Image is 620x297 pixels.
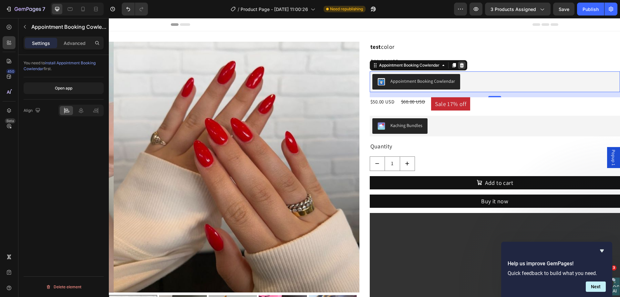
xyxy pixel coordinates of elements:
button: Delete element [24,282,104,292]
div: Quantity [261,123,512,133]
div: You need to first. [24,60,104,72]
img: CP-e-oKX6PUCEAE=.png [269,60,276,68]
button: Save [553,3,574,16]
h2: Help us improve GemPages! [508,260,606,268]
iframe: To enrich screen reader interactions, please activate Accessibility in Grammarly extension settings [109,18,620,297]
div: Appointment Booking Cowlendar [269,44,332,50]
button: Next question [586,281,606,292]
input: quantity [276,139,291,153]
div: Publish [583,6,599,13]
div: Open app [55,85,72,91]
p: 7 [42,5,45,13]
span: 3 [611,265,616,270]
button: Publish [577,3,604,16]
span: Popup 1 [501,132,508,147]
div: Kaching Bundles [282,104,314,111]
pre: Sale 17% off [322,79,362,92]
button: 7 [3,3,48,16]
span: 3 products assigned [491,6,536,13]
div: Help us improve GemPages! [508,247,606,292]
p: Settings [32,40,50,47]
p: Appointment Booking Cowlendar [31,23,108,31]
div: $60.00 USD [261,39,512,48]
div: Undo/Redo [122,3,148,16]
button: Hide survey [598,247,606,255]
button: 3 products assigned [485,3,551,16]
span: / [238,6,239,13]
button: increment [291,139,306,153]
div: Delete element [46,283,81,291]
span: Product Page - [DATE] 11:00:26 [241,6,308,13]
span: Save [559,6,569,12]
button: Appointment Booking Cowlendar [263,56,351,71]
button: Kaching Bundles [263,100,319,116]
div: Appointment Booking Cowlendar [282,60,346,67]
b: test [262,25,272,32]
p: Advanced [64,40,86,47]
span: Need republishing [330,6,363,12]
div: Beta [5,118,15,123]
button: Buy it now [261,176,512,190]
div: $60.00 USD [292,79,317,88]
h1: color [261,24,512,34]
button: Open app [24,82,104,94]
span: install Appointment Booking Cowlendar [24,60,96,71]
div: Add to cart [376,161,404,169]
button: Add to cart [261,158,512,171]
div: $50.00 USD [261,79,286,88]
img: KachingBundles.png [269,104,276,112]
div: 450 [6,69,15,74]
p: Quick feedback to build what you need. [508,270,606,276]
div: Buy it now [372,179,399,187]
div: Align [24,106,42,115]
button: decrement [261,139,276,153]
